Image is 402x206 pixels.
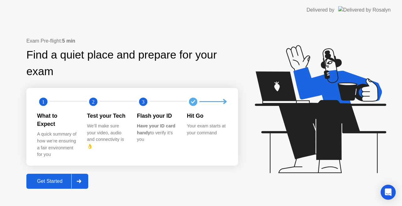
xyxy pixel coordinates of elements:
b: 5 min [62,38,75,44]
div: Get Started [28,178,71,184]
div: Your exam starts at your command [187,123,227,136]
div: Open Intercom Messenger [381,185,396,200]
div: What to Expect [37,112,77,128]
div: Hit Go [187,112,227,120]
div: Test your Tech [87,112,127,120]
text: 2 [92,99,95,105]
div: Delivered by [307,6,334,14]
div: to verify it’s you [137,123,177,143]
div: Exam Pre-flight: [26,37,238,45]
div: Find a quiet place and prepare for your exam [26,47,238,80]
text: 1 [42,99,45,105]
div: We’ll make sure your video, audio and connectivity is 👌 [87,123,127,150]
button: Get Started [26,174,88,189]
div: A quick summary of how we’re ensuring a fair environment for you [37,131,77,158]
div: Flash your ID [137,112,177,120]
b: Have your ID card handy [137,123,175,135]
img: Delivered by Rosalyn [338,6,391,13]
text: 3 [142,99,144,105]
